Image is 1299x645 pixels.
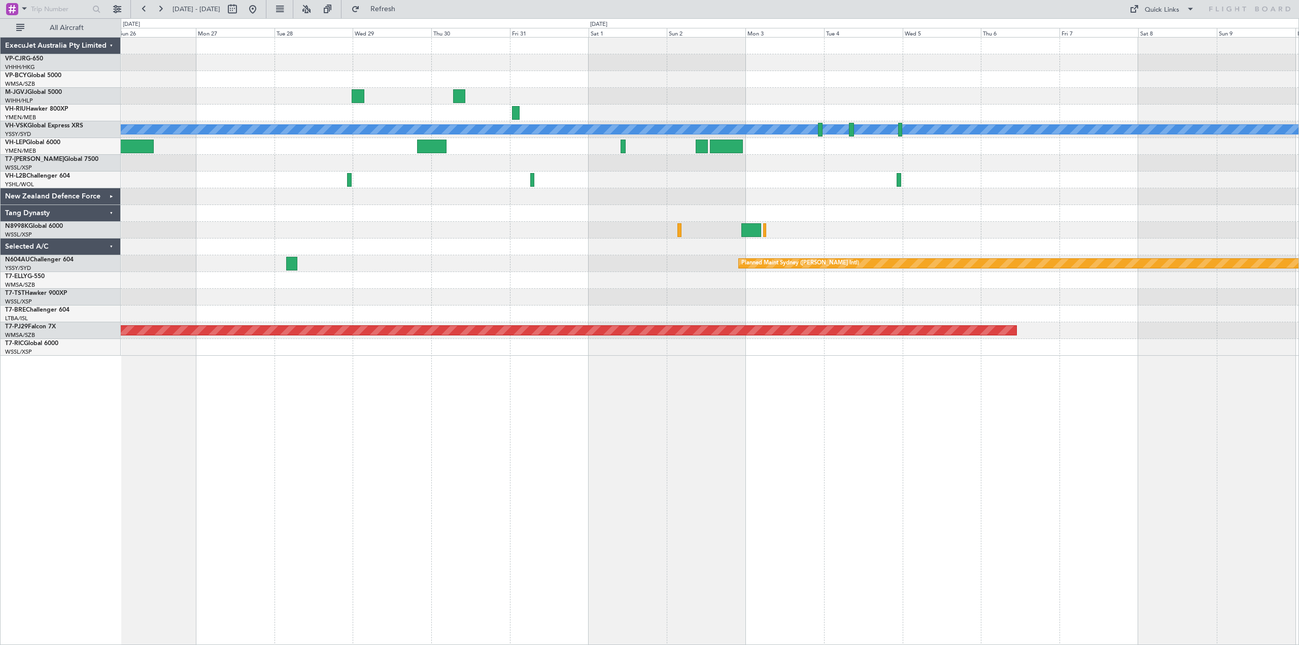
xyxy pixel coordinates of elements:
[5,89,62,95] a: M-JGVJGlobal 5000
[5,80,35,88] a: WMSA/SZB
[5,231,32,239] a: WSSL/XSP
[5,341,24,347] span: T7-RIC
[5,290,25,296] span: T7-TST
[589,28,667,37] div: Sat 1
[590,20,607,29] div: [DATE]
[667,28,745,37] div: Sun 2
[5,257,74,263] a: N604AUChallenger 604
[5,274,45,280] a: T7-ELLYG-550
[5,298,32,305] a: WSSL/XSP
[31,2,89,17] input: Trip Number
[5,274,27,280] span: T7-ELLY
[353,28,431,37] div: Wed 29
[5,281,35,289] a: WMSA/SZB
[1059,28,1138,37] div: Fri 7
[1145,5,1179,15] div: Quick Links
[5,223,63,229] a: N8998KGlobal 6000
[5,63,35,71] a: VHHH/HKG
[5,341,58,347] a: T7-RICGlobal 6000
[745,28,824,37] div: Mon 3
[5,130,31,138] a: YSSY/SYD
[510,28,589,37] div: Fri 31
[5,324,56,330] a: T7-PJ29Falcon 7X
[5,106,26,112] span: VH-RIU
[5,164,32,172] a: WSSL/XSP
[362,6,404,13] span: Refresh
[5,123,27,129] span: VH-VSK
[123,20,140,29] div: [DATE]
[5,114,36,121] a: YMEN/MEB
[5,156,64,162] span: T7-[PERSON_NAME]
[5,173,70,179] a: VH-L2BChallenger 604
[5,181,34,188] a: YSHL/WOL
[741,256,859,271] div: Planned Maint Sydney ([PERSON_NAME] Intl)
[196,28,275,37] div: Mon 27
[5,307,70,313] a: T7-BREChallenger 604
[5,123,83,129] a: VH-VSKGlobal Express XRS
[5,173,26,179] span: VH-L2B
[981,28,1059,37] div: Thu 6
[5,324,28,330] span: T7-PJ29
[5,257,30,263] span: N604AU
[5,73,61,79] a: VP-BCYGlobal 5000
[431,28,510,37] div: Thu 30
[5,315,28,322] a: LTBA/ISL
[5,264,31,272] a: YSSY/SYD
[1124,1,1200,17] button: Quick Links
[5,106,68,112] a: VH-RIUHawker 800XP
[5,140,60,146] a: VH-LEPGlobal 6000
[5,56,43,62] a: VP-CJRG-650
[1138,28,1217,37] div: Sat 8
[5,348,32,356] a: WSSL/XSP
[5,56,26,62] span: VP-CJR
[5,73,27,79] span: VP-BCY
[5,307,26,313] span: T7-BRE
[347,1,407,17] button: Refresh
[1217,28,1295,37] div: Sun 9
[824,28,903,37] div: Tue 4
[26,24,107,31] span: All Aircraft
[275,28,353,37] div: Tue 28
[5,147,36,155] a: YMEN/MEB
[173,5,220,14] span: [DATE] - [DATE]
[5,140,26,146] span: VH-LEP
[11,20,110,36] button: All Aircraft
[5,89,27,95] span: M-JGVJ
[5,331,35,339] a: WMSA/SZB
[5,97,33,105] a: WIHH/HLP
[903,28,981,37] div: Wed 5
[5,290,67,296] a: T7-TSTHawker 900XP
[5,156,98,162] a: T7-[PERSON_NAME]Global 7500
[117,28,196,37] div: Sun 26
[5,223,28,229] span: N8998K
